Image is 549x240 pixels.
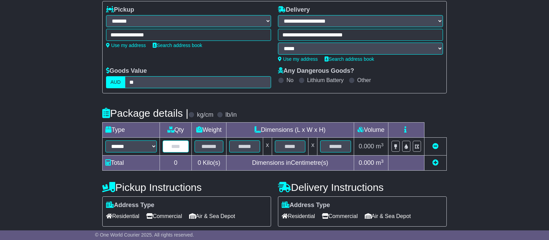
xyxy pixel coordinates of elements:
[106,6,134,14] label: Pickup
[192,156,226,171] td: Kilo(s)
[325,56,374,62] a: Search address book
[322,211,358,221] span: Commercial
[359,143,374,150] span: 0.000
[381,159,384,164] sup: 3
[282,202,330,209] label: Address Type
[278,6,310,14] label: Delivery
[263,138,272,156] td: x
[226,123,354,138] td: Dimensions (L x W x H)
[160,156,192,171] td: 0
[106,67,147,75] label: Goods Value
[102,107,188,119] h4: Package details |
[106,43,146,48] a: Use my address
[282,211,315,221] span: Residential
[106,76,125,88] label: AUD
[376,143,384,150] span: m
[198,159,201,166] span: 0
[146,211,182,221] span: Commercial
[278,56,318,62] a: Use my address
[308,138,317,156] td: x
[357,77,371,83] label: Other
[106,202,154,209] label: Address Type
[189,211,235,221] span: Air & Sea Depot
[197,111,213,119] label: kg/cm
[225,111,237,119] label: lb/in
[359,159,374,166] span: 0.000
[376,159,384,166] span: m
[106,211,139,221] span: Residential
[381,142,384,147] sup: 3
[307,77,344,83] label: Lithium Battery
[153,43,202,48] a: Search address book
[160,123,192,138] td: Qty
[278,67,354,75] label: Any Dangerous Goods?
[432,159,439,166] a: Add new item
[365,211,411,221] span: Air & Sea Depot
[354,123,388,138] td: Volume
[287,77,293,83] label: No
[278,182,447,193] h4: Delivery Instructions
[95,232,194,238] span: © One World Courier 2025. All rights reserved.
[432,143,439,150] a: Remove this item
[226,156,354,171] td: Dimensions in Centimetre(s)
[103,123,160,138] td: Type
[192,123,226,138] td: Weight
[103,156,160,171] td: Total
[102,182,271,193] h4: Pickup Instructions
